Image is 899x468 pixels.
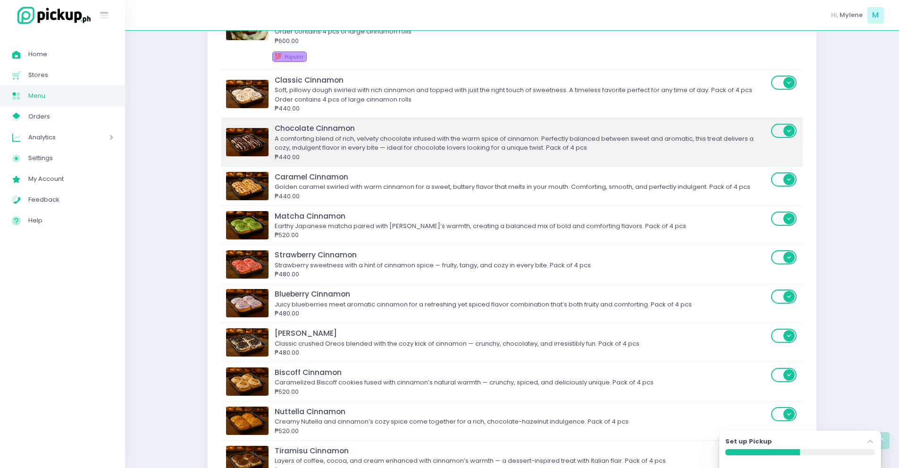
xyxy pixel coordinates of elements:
[221,323,803,362] td: Oreo Cinnamon[PERSON_NAME]Classic crushed Oreos blended with the cozy kick of cinnamon — crunchy,...
[275,171,768,182] div: Caramel Cinnamon
[226,407,269,435] img: Nuttella Cinnamon
[275,134,768,153] div: A comforting blend of rich, velvety chocolate infused with the warm spice of cinnamon. Perfectly ...
[275,153,768,162] div: ₱440.00
[221,2,803,69] td: Cinnamon Roll in Cream Cheese Frosting 4sCinnamon Roll in Cream Cheese Frosting 4sSoft, pillowy d...
[831,10,838,20] span: Hi,
[275,261,768,270] div: Strawberry sweetness with a hint of cinnamon spice — fruity, tangy, and cozy in every bite. Pack ...
[275,328,768,339] div: [PERSON_NAME]
[226,289,269,317] img: Blueberry Cinnamon
[275,417,768,426] div: Creamy Nutella and cinnamon’s cozy spice come together for a rich, chocolate-hazelnut indulgence....
[275,387,768,397] div: ₱520.00
[221,362,803,401] td: Biscoff CinnamonBiscoff CinnamonCaramelized Biscoff cookies fused with cinnamon’s natural warmth ...
[28,214,113,227] span: Help
[275,339,768,349] div: Classic crushed Oreos blended with the cozy kick of cinnamon — crunchy, chocolatey, and irresisti...
[221,70,803,118] td: Classic CinnamonClassic CinnamonSoft, pillowy dough swirled with rich cinnamon and topped with ju...
[275,36,768,46] div: ₱600.00
[275,211,768,221] div: Matcha Cinnamon
[275,426,768,436] div: ₱520.00
[275,406,768,417] div: Nuttella Cinnamon
[867,7,884,24] span: M
[226,128,269,156] img: Chocolate Cinnamon
[725,437,772,446] label: Set up Pickup
[275,289,768,299] div: Blueberry Cinnamon
[274,52,282,61] span: 💯
[275,270,768,279] div: ₱480.00
[275,300,768,309] div: Juicy blueberries meet aromatic cinnamon for a refreshing yet spiced flavor combination that’s bo...
[221,166,803,205] td: Caramel CinnamonCaramel CinnamonGolden caramel swirled with warm cinnamon for a sweet, buttery fl...
[221,245,803,284] td: Strawberry CinnamonStrawberry CinnamonStrawberry sweetness with a hint of cinnamon spice — fruity...
[28,173,113,185] span: My Account
[221,118,803,166] td: Chocolate CinnamonChocolate CinnamonA comforting blend of rich, velvety chocolate infused with th...
[275,85,768,104] div: Soft, pillowy dough swirled with rich cinnamon and topped with just the right touch of sweetness....
[28,111,113,123] span: Orders
[226,172,269,200] img: Caramel Cinnamon
[285,53,303,60] span: Popular
[221,401,803,441] td: Nuttella CinnamonNuttella CinnamonCreamy Nutella and cinnamon’s cozy spice come together for a ri...
[840,10,863,20] span: Mylene
[28,69,113,81] span: Stores
[226,367,269,396] img: Biscoff Cinnamon
[12,5,92,26] img: logo
[275,75,768,85] div: Classic Cinnamon
[275,378,768,387] div: Caramelized Biscoff cookies fused with cinnamon’s natural warmth — crunchy, spiced, and delicious...
[28,194,113,206] span: Feedback
[275,123,768,134] div: Chocolate Cinnamon
[28,152,113,164] span: Settings
[275,192,768,201] div: ₱440.00
[275,445,768,456] div: Tiramisu Cinnamon
[28,131,83,144] span: Analytics
[28,90,113,102] span: Menu
[226,328,269,357] img: Oreo Cinnamon
[275,367,768,378] div: Biscoff Cinnamon
[226,80,269,108] img: Classic Cinnamon
[221,205,803,245] td: Matcha CinnamonMatcha CinnamonEarthy Japanese matcha paired with [PERSON_NAME]’s warmth, creating...
[275,309,768,318] div: ₱480.00
[221,284,803,323] td: Blueberry CinnamonBlueberry CinnamonJuicy blueberries meet aromatic cinnamon for a refreshing yet...
[275,249,768,260] div: Strawberry Cinnamon
[275,230,768,240] div: ₱520.00
[275,104,768,113] div: ₱440.00
[226,250,269,279] img: Strawberry Cinnamon
[275,182,768,192] div: Golden caramel swirled with warm cinnamon for a sweet, buttery flavor that melts in your mouth. C...
[275,348,768,357] div: ₱480.00
[275,456,768,466] div: Layers of coffee, cocoa, and cream enhanced with cinnamon’s warmth — a dessert-inspired treat wit...
[275,221,768,231] div: Earthy Japanese matcha paired with [PERSON_NAME]’s warmth, creating a balanced mix of bold and co...
[28,48,113,60] span: Home
[226,211,269,239] img: Matcha Cinnamon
